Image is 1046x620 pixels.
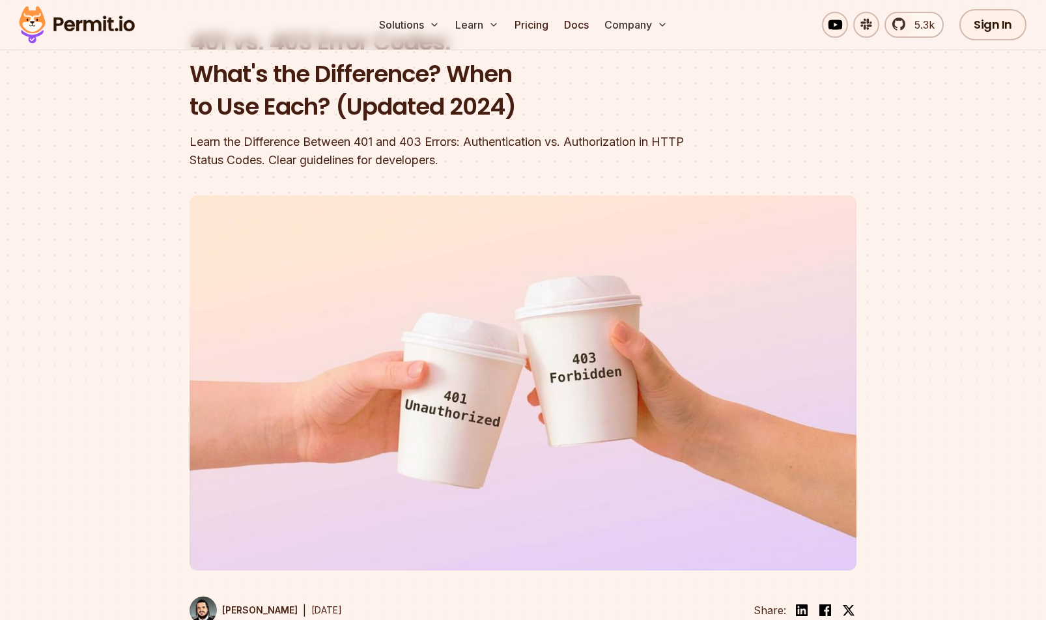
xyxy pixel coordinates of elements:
img: twitter [842,604,855,617]
button: Solutions [374,12,445,38]
button: Company [599,12,673,38]
a: 5.3k [884,12,944,38]
h1: 401 vs. 403 Error Codes: What's the Difference? When to Use Each? (Updated 2024) [190,26,690,123]
img: 401 vs. 403 Error Codes: What's the Difference? When to Use Each? (Updated 2024) [190,195,856,571]
span: 5.3k [907,17,935,33]
img: Permit logo [13,3,141,47]
div: Learn the Difference Between 401 and 403 Errors: Authentication vs. Authorization in HTTP Status ... [190,133,690,169]
a: Docs [559,12,594,38]
div: | [303,602,306,618]
p: [PERSON_NAME] [222,604,298,617]
a: Pricing [509,12,554,38]
img: linkedin [794,602,810,618]
button: Learn [450,12,504,38]
img: facebook [817,602,833,618]
time: [DATE] [311,604,342,615]
a: Sign In [959,9,1026,40]
li: Share: [754,602,786,618]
